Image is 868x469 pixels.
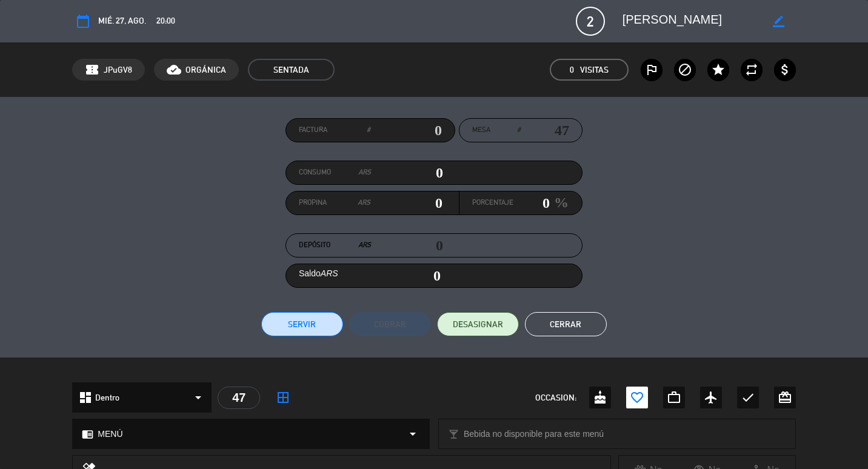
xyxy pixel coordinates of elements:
[370,121,442,139] input: 0
[741,390,755,405] i: check
[778,390,792,405] i: card_giftcard
[744,62,759,77] i: repeat
[98,427,122,441] span: MENÚ
[464,427,604,441] span: Bebida no disponible para este menú
[371,164,443,182] input: 0
[218,387,260,409] div: 47
[85,62,99,77] span: confirmation_number
[76,14,90,28] i: calendar_today
[521,121,569,139] input: number
[72,10,94,32] button: calendar_today
[570,63,574,77] span: 0
[95,391,119,405] span: Dentro
[778,62,792,77] i: attach_money
[773,16,784,27] i: border_color
[299,197,371,209] label: Propina
[525,312,607,336] button: Cerrar
[349,312,431,336] button: Cobrar
[453,318,503,331] span: DESASIGNAR
[367,124,370,136] em: #
[580,63,609,77] em: Visitas
[299,167,371,179] label: Consumo
[576,7,605,36] span: 2
[82,428,93,440] i: chrome_reader_mode
[593,390,607,405] i: cake
[535,391,576,405] span: OCCASION:
[185,63,226,77] span: ORGÁNICA
[704,390,718,405] i: airplanemode_active
[678,62,692,77] i: block
[472,197,513,209] label: Porcentaje
[513,194,550,212] input: 0
[667,390,681,405] i: work_outline
[711,62,726,77] i: star
[167,62,181,77] i: cloud_done
[644,62,659,77] i: outlined_flag
[191,390,205,405] i: arrow_drop_down
[104,63,132,77] span: JPuGV8
[358,239,371,251] em: ARS
[437,312,519,336] button: DESASIGNAR
[358,167,371,179] em: ARS
[517,124,521,136] em: #
[448,428,459,440] i: local_bar
[630,390,644,405] i: favorite_border
[321,268,338,278] em: ARS
[98,14,146,28] span: mié. 27, ago.
[156,14,175,28] span: 20:00
[472,124,490,136] span: Mesa
[299,267,338,281] label: Saldo
[299,239,371,251] label: Depósito
[299,124,370,136] label: Factura
[78,390,93,405] i: dashboard
[550,191,569,215] em: %
[248,59,335,81] span: SENTADA
[370,194,442,212] input: 0
[261,312,343,336] button: Servir
[358,197,370,209] em: ARS
[406,427,420,441] i: arrow_drop_down
[276,390,290,405] i: border_all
